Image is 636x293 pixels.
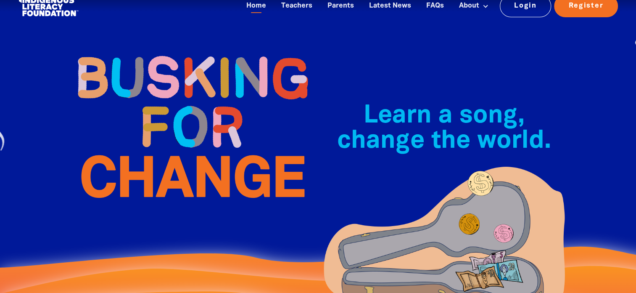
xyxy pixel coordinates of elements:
span: Learn a song, change the world. [337,104,551,153]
